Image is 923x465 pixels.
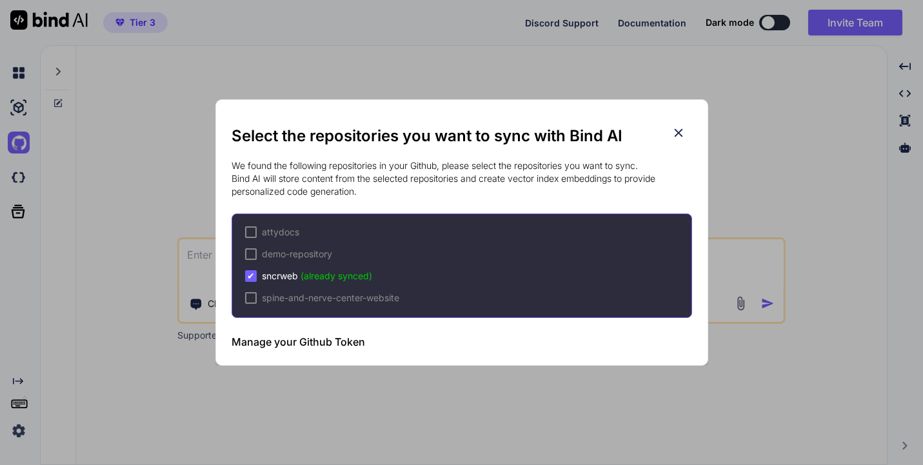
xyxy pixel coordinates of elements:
[232,159,692,198] p: We found the following repositories in your Github, please select the repositories you want to sy...
[232,126,692,146] h2: Select the repositories you want to sync with Bind AI
[262,292,399,304] span: spine-and-nerve-center-website
[262,226,299,239] span: attydocs
[301,270,372,281] span: (already synced)
[247,270,255,282] span: ✔
[262,248,332,261] span: demo-repository
[262,270,372,282] span: sncrweb
[232,334,365,350] h3: Manage your Github Token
